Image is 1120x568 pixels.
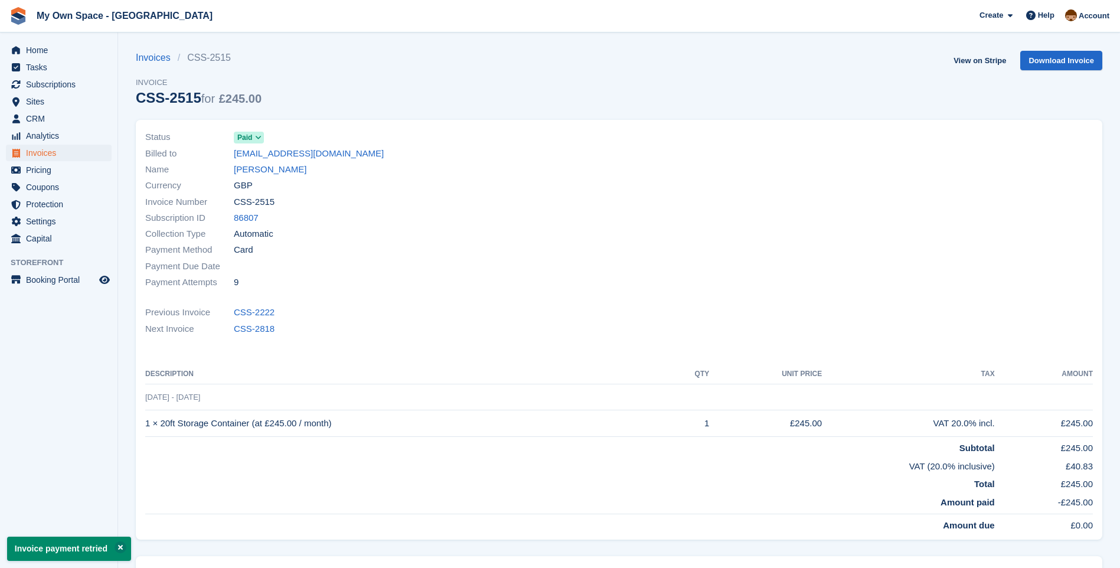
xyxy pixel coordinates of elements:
[7,537,131,561] p: Invoice payment retried
[234,322,275,336] a: CSS-2818
[6,230,112,247] a: menu
[6,145,112,161] a: menu
[136,90,262,106] div: CSS-2515
[234,306,275,319] a: CSS-2222
[26,145,97,161] span: Invoices
[995,514,1093,533] td: £0.00
[32,6,217,25] a: My Own Space - [GEOGRAPHIC_DATA]
[995,491,1093,514] td: -£245.00
[145,147,234,161] span: Billed to
[709,410,822,437] td: £245.00
[6,93,112,110] a: menu
[6,59,112,76] a: menu
[136,51,178,65] a: Invoices
[979,9,1003,21] span: Create
[234,195,275,209] span: CSS-2515
[145,211,234,225] span: Subscription ID
[201,92,215,105] span: for
[6,162,112,178] a: menu
[145,276,234,289] span: Payment Attempts
[1065,9,1077,21] img: Paula Harris
[145,179,234,192] span: Currency
[995,410,1093,437] td: £245.00
[234,163,306,177] a: [PERSON_NAME]
[668,410,709,437] td: 1
[219,92,262,105] span: £245.00
[145,322,234,336] span: Next Invoice
[136,51,262,65] nav: breadcrumbs
[26,162,97,178] span: Pricing
[234,130,264,144] a: Paid
[145,455,995,474] td: VAT (20.0% inclusive)
[1079,10,1109,22] span: Account
[6,196,112,213] a: menu
[26,93,97,110] span: Sites
[26,128,97,144] span: Analytics
[136,77,262,89] span: Invoice
[145,243,234,257] span: Payment Method
[234,147,384,161] a: [EMAIL_ADDRESS][DOMAIN_NAME]
[26,76,97,93] span: Subscriptions
[995,455,1093,474] td: £40.83
[234,179,253,192] span: GBP
[145,393,200,401] span: [DATE] - [DATE]
[949,51,1011,70] a: View on Stripe
[97,273,112,287] a: Preview store
[237,132,252,143] span: Paid
[145,410,668,437] td: 1 × 20ft Storage Container (at £245.00 / month)
[145,195,234,209] span: Invoice Number
[822,365,995,384] th: Tax
[1020,51,1102,70] a: Download Invoice
[995,437,1093,455] td: £245.00
[26,272,97,288] span: Booking Portal
[943,520,995,530] strong: Amount due
[995,365,1093,384] th: Amount
[145,130,234,144] span: Status
[9,7,27,25] img: stora-icon-8386f47178a22dfd0bd8f6a31ec36ba5ce8667c1dd55bd0f319d3a0aa187defe.svg
[941,497,995,507] strong: Amount paid
[234,211,259,225] a: 86807
[26,196,97,213] span: Protection
[959,443,995,453] strong: Subtotal
[145,306,234,319] span: Previous Invoice
[995,473,1093,491] td: £245.00
[26,59,97,76] span: Tasks
[6,213,112,230] a: menu
[145,365,668,384] th: Description
[145,227,234,241] span: Collection Type
[709,365,822,384] th: Unit Price
[26,230,97,247] span: Capital
[6,110,112,127] a: menu
[26,213,97,230] span: Settings
[234,227,273,241] span: Automatic
[26,110,97,127] span: CRM
[6,128,112,144] a: menu
[234,276,239,289] span: 9
[6,179,112,195] a: menu
[822,417,995,430] div: VAT 20.0% incl.
[26,179,97,195] span: Coupons
[668,365,709,384] th: QTY
[974,479,995,489] strong: Total
[6,272,112,288] a: menu
[26,42,97,58] span: Home
[6,76,112,93] a: menu
[1038,9,1054,21] span: Help
[11,257,117,269] span: Storefront
[234,243,253,257] span: Card
[6,42,112,58] a: menu
[145,163,234,177] span: Name
[145,260,234,273] span: Payment Due Date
